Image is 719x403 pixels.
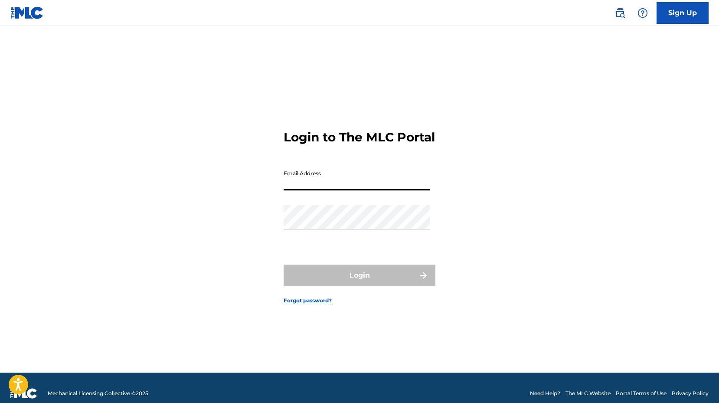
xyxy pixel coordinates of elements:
h3: Login to The MLC Portal [284,130,435,145]
a: Privacy Policy [672,390,709,397]
a: The MLC Website [565,390,611,397]
img: help [637,8,648,18]
div: Help [634,4,651,22]
img: search [615,8,625,18]
a: Sign Up [657,2,709,24]
span: Mechanical Licensing Collective © 2025 [48,390,148,397]
a: Portal Terms of Use [616,390,667,397]
img: MLC Logo [10,7,44,19]
a: Need Help? [530,390,560,397]
img: logo [10,388,37,399]
a: Public Search [611,4,629,22]
a: Forgot password? [284,297,332,305]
